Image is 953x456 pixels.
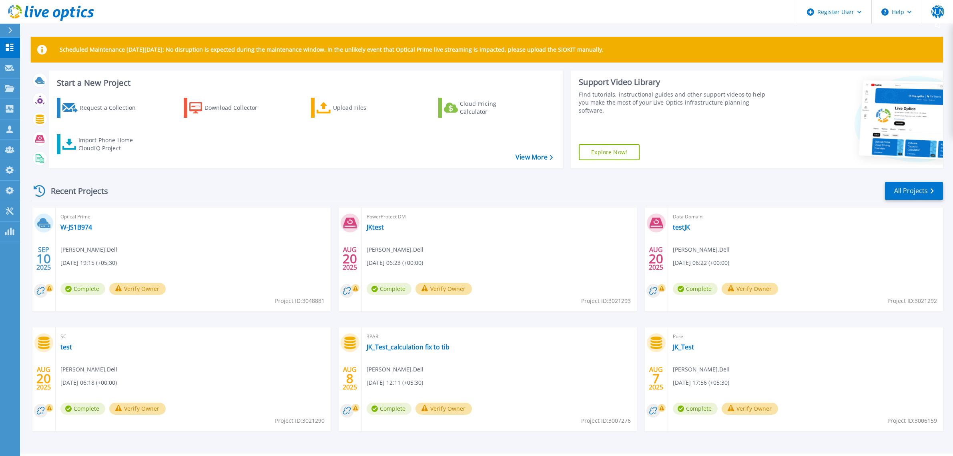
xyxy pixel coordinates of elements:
a: test [60,343,72,351]
span: Project ID: 3021292 [887,297,937,305]
a: testJK [673,223,690,231]
span: [DATE] 06:18 (+00:00) [60,378,117,387]
span: [PERSON_NAME] , Dell [673,245,730,254]
div: SEP 2025 [36,244,51,273]
a: Explore Now! [579,144,640,160]
div: AUG 2025 [648,244,664,273]
a: All Projects [885,182,943,200]
span: Project ID: 3007276 [581,416,631,425]
span: [PERSON_NAME] , Dell [367,365,423,374]
button: Verify Owner [109,283,166,295]
span: 7 [652,375,660,382]
span: Project ID: 3021290 [275,416,325,425]
span: Project ID: 3021293 [581,297,631,305]
span: [PERSON_NAME] , Dell [673,365,730,374]
span: 10 [36,255,51,262]
span: 20 [36,375,51,382]
div: AUG 2025 [648,364,664,393]
div: AUG 2025 [36,364,51,393]
span: Complete [367,283,411,295]
div: Recent Projects [31,181,119,201]
span: Complete [60,403,105,415]
div: Import Phone Home CloudIQ Project [78,136,141,152]
span: Data Domain [673,212,938,221]
div: Cloud Pricing Calculator [460,100,524,116]
button: Verify Owner [722,403,778,415]
span: PowerProtect DM [367,212,632,221]
span: Complete [673,403,718,415]
span: 20 [649,255,663,262]
button: Verify Owner [415,403,472,415]
span: Complete [367,403,411,415]
a: Upload Files [311,98,400,118]
span: 20 [343,255,357,262]
a: Cloud Pricing Calculator [438,98,528,118]
span: Complete [673,283,718,295]
div: Support Video Library [579,77,770,87]
span: Pure [673,332,938,341]
span: [DATE] 19:15 (+05:30) [60,258,117,267]
span: 3PAR [367,332,632,341]
h3: Start a New Project [57,79,552,87]
a: View More [516,153,553,161]
button: Verify Owner [109,403,166,415]
a: JK_Test_calculation fix to tib [367,343,449,351]
span: [PERSON_NAME] , Dell [60,245,117,254]
div: Request a Collection [80,100,144,116]
a: JK_Test [673,343,694,351]
span: [DATE] 17:56 (+05:30) [673,378,729,387]
span: SC [60,332,326,341]
div: Download Collector [205,100,269,116]
div: Find tutorials, instructional guides and other support videos to help you make the most of your L... [579,91,770,115]
button: Verify Owner [722,283,778,295]
span: [PERSON_NAME] , Dell [60,365,117,374]
div: Upload Files [333,100,397,116]
span: [DATE] 06:22 (+00:00) [673,258,729,267]
span: Project ID: 3006159 [887,416,937,425]
div: AUG 2025 [342,364,357,393]
span: [DATE] 12:11 (+05:30) [367,378,423,387]
button: Verify Owner [415,283,472,295]
a: W-JS1B974 [60,223,92,231]
span: Complete [60,283,105,295]
p: Scheduled Maintenance [DATE][DATE]: No disruption is expected during the maintenance window. In t... [60,46,604,53]
a: JKtest [367,223,384,231]
span: [PERSON_NAME] , Dell [367,245,423,254]
span: Project ID: 3048881 [275,297,325,305]
span: Optical Prime [60,212,326,221]
span: [DATE] 06:23 (+00:00) [367,258,423,267]
span: 8 [346,375,353,382]
div: AUG 2025 [342,244,357,273]
a: Download Collector [184,98,273,118]
a: Request a Collection [57,98,146,118]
